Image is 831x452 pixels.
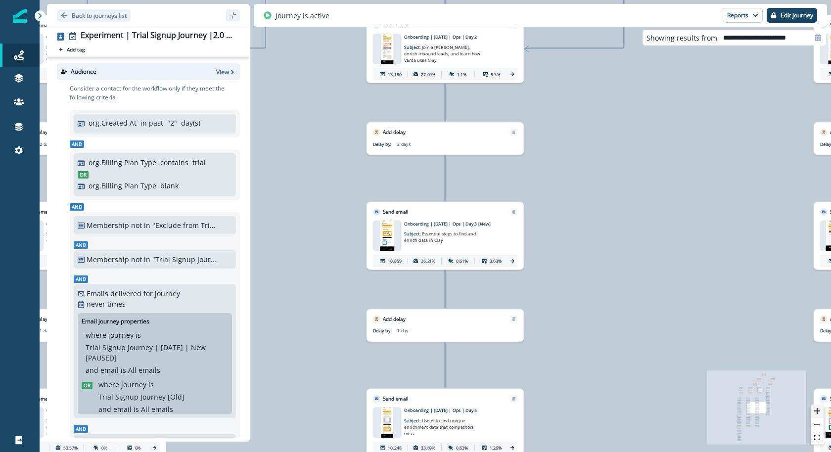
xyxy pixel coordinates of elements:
p: 27.09% [421,71,436,77]
button: Reports [723,8,763,23]
span: And [74,425,88,433]
p: Delay by: [373,141,398,147]
p: 0% [135,445,141,451]
p: Subject: [404,40,481,63]
span: And [70,203,84,211]
p: 0.61% [456,258,468,264]
p: 53.57% [63,445,78,451]
span: Or [82,382,92,389]
button: fit view [811,431,824,445]
p: Showing results from [646,33,717,43]
p: in past [140,118,163,128]
p: " 2 " [167,118,177,128]
span: Join a [PERSON_NAME], enrich inbound leads, and learn how Vanta uses Clay [404,44,480,63]
p: 0.63% [456,445,468,451]
p: Back to journeys list [72,11,127,20]
p: Trial Signup Journey [Old] [98,392,185,402]
p: View [216,68,229,76]
p: Subject: [404,227,481,243]
p: org.Billing Plan Type [89,181,156,191]
p: Delay by: [373,328,398,334]
div: Experiment | Trial Signup Journey |2.0 | [DATE] [81,31,236,42]
p: Subject: [46,40,123,63]
p: org.Created At [89,118,137,128]
p: never [87,299,105,309]
p: Send email [383,395,408,403]
span: Essential steps to find and enrich data in Clay [404,231,476,243]
p: Audience [71,67,96,76]
p: 5.3% [491,71,501,77]
p: Onboarding | [DATE] | Ops | Day 2 [46,34,144,40]
p: not in [131,220,150,230]
img: email asset unavailable [381,34,393,64]
img: Inflection [13,9,27,23]
img: email asset unavailable [380,221,394,251]
p: is [148,379,154,390]
p: 1 day [40,328,116,334]
p: 2 days [397,141,474,147]
p: 0% [101,445,107,451]
p: Onboarding | [DATE] | Ops | Day 5 [46,407,144,414]
p: 13,180 [388,71,401,77]
button: Edit journey [767,8,817,23]
p: Edit journey [781,12,813,19]
p: contains [160,157,188,168]
p: Membership [87,254,129,265]
p: Journey is active [276,10,329,21]
p: Add delay [383,129,406,136]
p: is [136,330,141,340]
p: 2 days [40,141,116,147]
p: Consider a contact for the workflow only if they meet the following criteria [70,84,240,102]
p: Add delay [383,316,406,323]
p: Trial Signup Journey | [DATE] | New [PAUSED] [86,342,224,363]
span: Join a [PERSON_NAME], enrich inbound leads, and learn how Vanta uses Clay [46,44,123,63]
p: Subject: [404,414,481,437]
span: And [70,140,84,148]
p: org.Billing Plan Type [89,157,156,168]
p: Subject: [46,414,123,437]
p: 33.69% [421,445,436,451]
span: Use AI to find unique enrichment data that competitors miss [46,418,116,437]
p: 1 day [397,328,474,334]
p: Onboarding | [DATE] | Ops | Day 2 [404,34,502,40]
p: Onboarding | [DATE] | Ops | Day 3 [New] [404,221,502,227]
p: where journey [86,330,134,340]
p: Email journey properties [82,317,149,326]
span: Or [78,171,89,179]
p: "Exclude from Trial Journey" [152,220,219,230]
div: Add delayRemoveDelay by:1 day [367,309,524,342]
p: All emails [128,365,160,375]
p: 1.26% [490,445,502,451]
p: All emails [141,404,173,414]
span: Essential steps to find and enrich data in Clay [46,231,119,243]
div: Send emailRemoveemail asset unavailableOnboarding | [DATE] | Ops | Day 3 [New]Subject: Essential ... [367,202,524,270]
p: Onboarding | [DATE] | Ops | Day 5 [404,407,502,414]
p: trial [192,157,206,168]
div: Add delayRemoveDelay by:2 days [367,122,524,155]
p: and email [86,365,119,375]
p: Onboarding | [DATE] | Ops | Day 3 [New] [46,221,144,227]
p: 26.21% [421,258,436,264]
p: is [134,404,139,414]
div: Send emailRemoveemail asset unavailableOnboarding | [DATE] | Ops | Day 2Subject: Join a [PERSON_N... [367,15,524,83]
span: And [74,275,88,283]
p: Emails delivered for journey [87,288,180,299]
button: sidebar collapse toggle [226,9,240,21]
span: Use AI to find unique enrichment data that competitors miss [404,418,474,437]
p: 10,859 [388,258,401,264]
p: 10,248 [388,445,401,451]
button: Add tag [57,45,87,53]
p: Membership [87,220,129,230]
button: Go back [57,9,131,22]
button: zoom in [811,405,824,418]
img: email asset unavailable [381,407,393,438]
button: zoom out [811,418,824,431]
p: Send email [383,208,408,216]
p: "Trial Signup Journey [Old]" [152,254,219,265]
p: times [107,299,126,309]
p: Add tag [67,46,85,52]
p: Subject: [46,227,123,243]
p: not in [131,254,150,265]
p: where journey [98,379,146,390]
button: View [216,68,236,76]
